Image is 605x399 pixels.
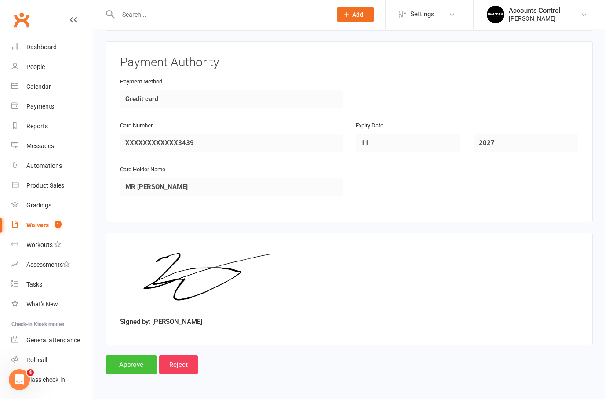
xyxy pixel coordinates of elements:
a: Assessments [11,255,93,275]
a: Roll call [11,350,93,370]
div: People [26,63,45,70]
a: Dashboard [11,37,93,57]
img: image1755293286.png [120,247,274,313]
a: Payments [11,97,93,116]
a: Calendar [11,77,93,97]
span: 4 [27,369,34,376]
div: Calendar [26,83,51,90]
label: Signed by: [PERSON_NAME] [120,316,202,327]
span: Settings [410,4,434,24]
a: General attendance kiosk mode [11,330,93,350]
iframe: Intercom live chat [9,369,30,390]
input: Approve [106,355,157,374]
a: Workouts [11,235,93,255]
span: 1 [55,221,62,228]
div: [PERSON_NAME] [509,15,561,22]
a: Gradings [11,196,93,215]
div: Tasks [26,281,42,288]
label: Payment Method [120,77,162,87]
a: Clubworx [11,9,33,31]
div: General attendance [26,337,80,344]
a: Automations [11,156,93,176]
button: Add [337,7,374,22]
a: Tasks [11,275,93,294]
a: Class kiosk mode [11,370,93,390]
a: Product Sales [11,176,93,196]
div: Accounts Control [509,7,561,15]
div: Dashboard [26,44,57,51]
label: Card Holder Name [120,165,165,174]
img: thumb_image1701918351.png [487,6,504,23]
div: Class check-in [26,376,65,383]
span: Add [352,11,363,18]
div: Workouts [26,241,53,248]
div: Reports [26,123,48,130]
label: Card Number [120,121,153,131]
div: Gradings [26,202,51,209]
div: Roll call [26,356,47,363]
div: What's New [26,301,58,308]
div: Messages [26,142,54,149]
input: Search... [116,8,325,21]
input: Reject [159,355,198,374]
a: Reports [11,116,93,136]
a: Messages [11,136,93,156]
div: Product Sales [26,182,64,189]
h3: Payment Authority [120,56,578,69]
div: Assessments [26,261,70,268]
a: Waivers 1 [11,215,93,235]
a: What's New [11,294,93,314]
label: Expiry Date [356,121,383,131]
div: Payments [26,103,54,110]
div: Automations [26,162,62,169]
a: People [11,57,93,77]
div: Waivers [26,221,49,229]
